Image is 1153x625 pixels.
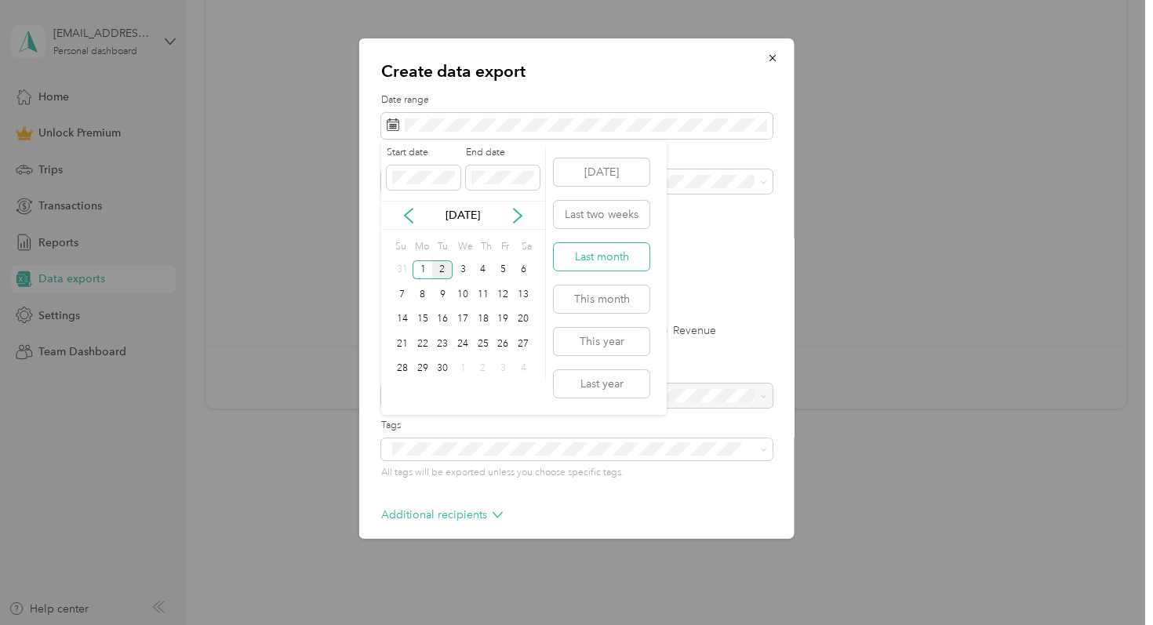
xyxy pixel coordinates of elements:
button: This month [554,285,649,313]
label: Start date [387,146,460,160]
button: [DATE] [554,158,649,186]
div: 9 [432,285,453,304]
div: Su [392,235,407,257]
button: This year [554,328,649,355]
label: Tags [381,419,773,433]
div: 24 [453,334,473,354]
div: 18 [473,310,493,329]
div: 3 [453,260,473,280]
button: Last year [554,370,649,398]
p: Additional recipients [381,507,503,523]
div: 8 [413,285,433,304]
div: 27 [513,334,533,354]
label: End date [466,146,540,160]
div: Fr [498,235,513,257]
div: 2 [473,359,493,379]
div: We [455,235,473,257]
div: 1 [413,260,433,280]
div: 7 [392,285,413,304]
div: 30 [432,359,453,379]
div: 21 [392,334,413,354]
div: 25 [473,334,493,354]
div: 14 [392,310,413,329]
label: Date range [381,93,773,107]
div: 4 [473,260,493,280]
div: 13 [513,285,533,304]
div: 20 [513,310,533,329]
div: 5 [493,260,514,280]
div: 3 [493,359,514,379]
p: [DATE] [430,207,496,223]
div: Sa [518,235,533,257]
div: 26 [493,334,514,354]
div: Mo [413,235,430,257]
div: 28 [392,359,413,379]
div: 29 [413,359,433,379]
div: 31 [392,260,413,280]
div: 4 [513,359,533,379]
p: Create data export [381,60,773,82]
div: 12 [493,285,514,304]
div: 2 [432,260,453,280]
p: All tags will be exported unless you choose specific tags. [381,466,773,480]
div: 19 [493,310,514,329]
div: 10 [453,285,473,304]
div: Th [478,235,493,257]
div: 11 [473,285,493,304]
div: 23 [432,334,453,354]
iframe: Everlance-gr Chat Button Frame [1065,537,1153,625]
button: Last two weeks [554,201,649,228]
div: 16 [432,310,453,329]
div: 17 [453,310,473,329]
div: 22 [413,334,433,354]
div: 6 [513,260,533,280]
div: 15 [413,310,433,329]
div: Tu [435,235,449,257]
div: 1 [453,359,473,379]
button: Last month [554,243,649,271]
